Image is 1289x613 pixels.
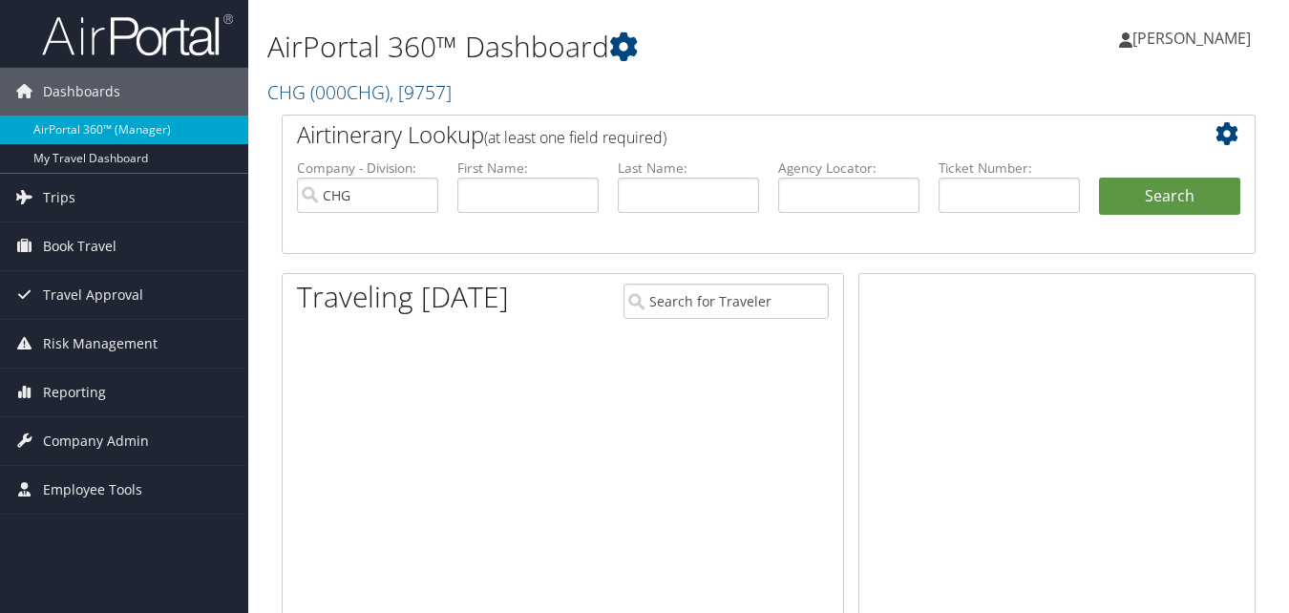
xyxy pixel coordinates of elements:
[310,79,390,105] span: ( 000CHG )
[1099,178,1240,216] button: Search
[43,320,158,368] span: Risk Management
[623,284,828,319] input: Search for Traveler
[267,27,936,67] h1: AirPortal 360™ Dashboard
[43,68,120,116] span: Dashboards
[43,222,116,270] span: Book Travel
[297,118,1159,151] h2: Airtinerary Lookup
[42,12,233,57] img: airportal-logo.png
[939,159,1080,178] label: Ticket Number:
[43,466,142,514] span: Employee Tools
[297,159,438,178] label: Company - Division:
[297,277,509,317] h1: Traveling [DATE]
[43,417,149,465] span: Company Admin
[390,79,452,105] span: , [ 9757 ]
[457,159,599,178] label: First Name:
[778,159,919,178] label: Agency Locator:
[43,369,106,416] span: Reporting
[43,271,143,319] span: Travel Approval
[484,127,666,148] span: (at least one field required)
[618,159,759,178] label: Last Name:
[267,79,452,105] a: CHG
[1119,10,1270,67] a: [PERSON_NAME]
[43,174,75,222] span: Trips
[1132,28,1251,49] span: [PERSON_NAME]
